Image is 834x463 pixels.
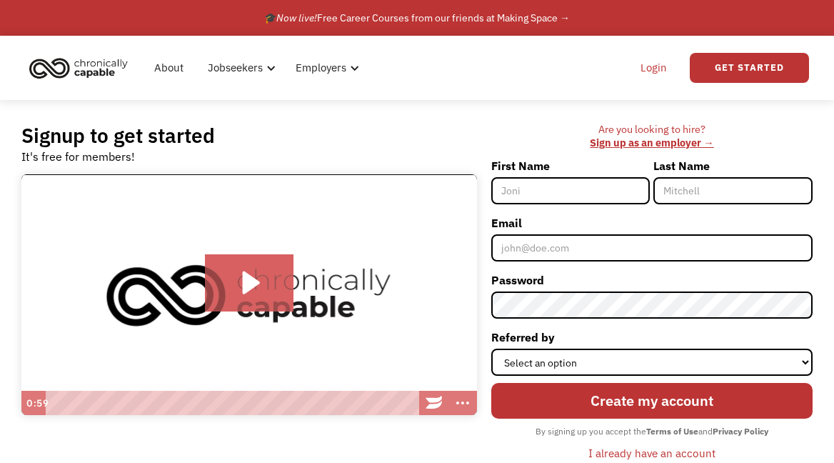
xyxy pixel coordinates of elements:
[21,123,215,148] h2: Signup to get started
[53,391,413,415] div: Playbar
[491,326,813,349] label: Referred by
[491,383,813,419] input: Create my account
[653,154,813,177] label: Last Name
[276,11,317,24] em: Now live!
[491,211,813,234] label: Email
[491,123,813,149] div: Are you looking to hire? ‍
[491,177,650,204] input: Joni
[491,154,650,177] label: First Name
[21,148,135,165] div: It's free for members!
[296,59,346,76] div: Employers
[632,45,675,91] a: Login
[287,45,363,91] div: Employers
[690,53,809,83] a: Get Started
[199,45,280,91] div: Jobseekers
[25,52,139,84] a: home
[448,391,477,415] button: Show more buttons
[25,52,132,84] img: Chronically Capable logo
[205,254,294,312] button: Play Video: Introducing Chronically Capable
[491,234,813,262] input: john@doe.com
[208,59,263,76] div: Jobseekers
[528,422,775,441] div: By signing up you accept the and
[21,174,477,415] img: Introducing Chronically Capable
[146,45,192,91] a: About
[420,391,448,415] a: Wistia Logo -- Learn More
[588,444,715,462] div: I already have an account
[713,426,768,437] strong: Privacy Policy
[491,269,813,292] label: Password
[590,136,713,149] a: Sign up as an employer →
[653,177,813,204] input: Mitchell
[646,426,698,437] strong: Terms of Use
[264,9,570,26] div: 🎓 Free Career Courses from our friends at Making Space →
